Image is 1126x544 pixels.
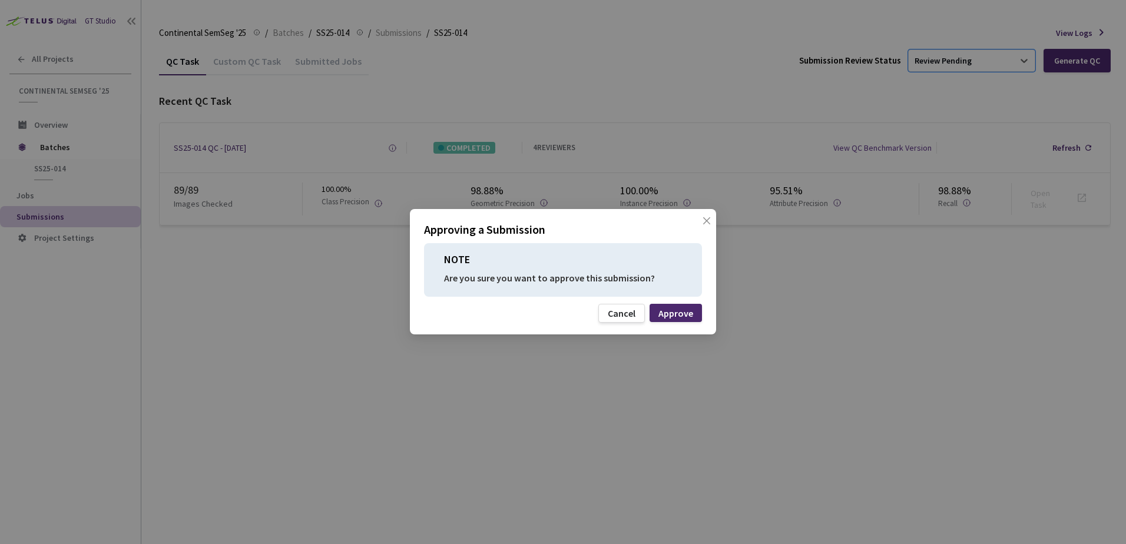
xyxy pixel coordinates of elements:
div: Cancel [608,309,635,319]
p: Approving a Submission [424,221,702,238]
p: Are you sure you want to approve this submission? [444,274,682,283]
div: Approve [658,309,693,318]
button: Close [690,216,709,235]
span: close [702,216,711,249]
p: NOTE [444,251,682,268]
